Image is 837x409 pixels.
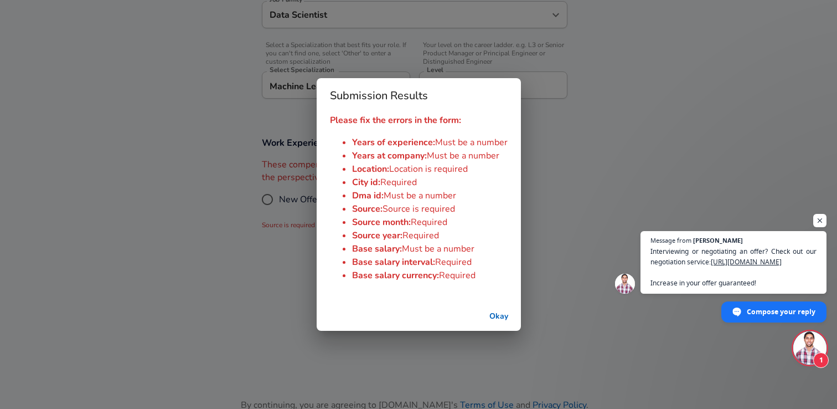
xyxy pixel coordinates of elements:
[411,216,447,228] span: Required
[352,176,380,188] span: City id :
[352,150,427,162] span: Years at company :
[650,237,691,243] span: Message from
[435,136,508,149] span: Must be a number
[352,163,389,175] span: Location :
[352,256,435,268] span: Base salary interval :
[352,136,435,149] span: Years of experience :
[439,269,476,282] span: Required
[389,163,468,175] span: Location is required
[384,190,456,202] span: Must be a number
[747,302,815,321] span: Compose your reply
[352,216,411,228] span: Source month :
[481,306,516,327] button: successful-submission-button
[402,229,439,242] span: Required
[427,150,499,162] span: Must be a number
[383,203,455,215] span: Source is required
[352,243,402,255] span: Base salary :
[650,246,817,288] span: Interviewing or negotiating an offer? Check out our negotiation service: Increase in your offer g...
[352,269,439,282] span: Base salary currency :
[330,114,461,126] strong: Please fix the errors in the form:
[380,176,417,188] span: Required
[317,78,521,114] h2: Submission Results
[793,331,826,365] div: Open chat
[435,256,472,268] span: Required
[352,229,402,242] span: Source year :
[402,243,474,255] span: Must be a number
[693,237,743,243] span: [PERSON_NAME]
[352,203,383,215] span: Source :
[813,352,829,368] span: 1
[352,190,384,202] span: Dma id :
